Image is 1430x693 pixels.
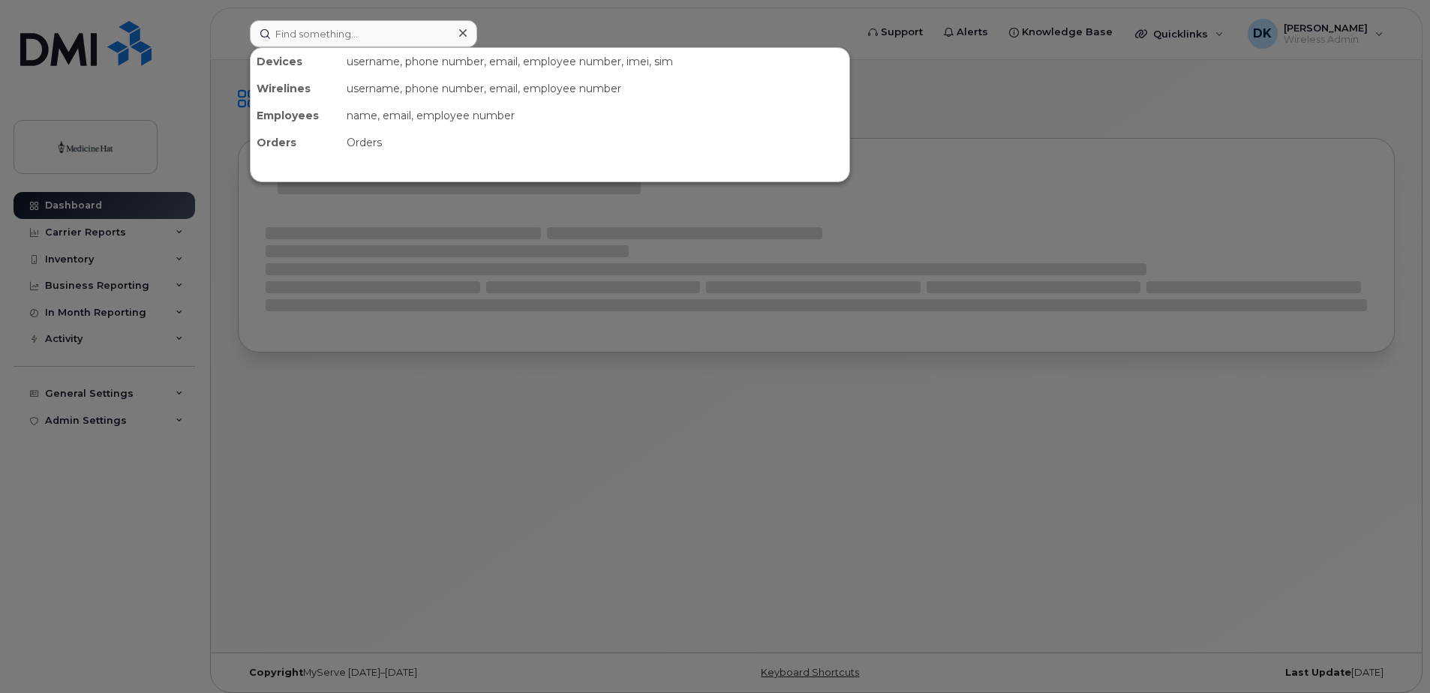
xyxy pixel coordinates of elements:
[341,48,849,75] div: username, phone number, email, employee number, imei, sim
[251,75,341,102] div: Wirelines
[341,129,849,156] div: Orders
[251,48,341,75] div: Devices
[251,102,341,129] div: Employees
[341,75,849,102] div: username, phone number, email, employee number
[251,129,341,156] div: Orders
[341,102,849,129] div: name, email, employee number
